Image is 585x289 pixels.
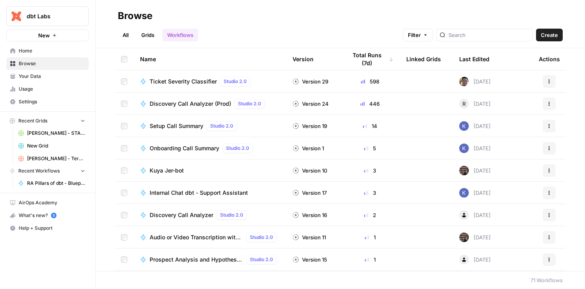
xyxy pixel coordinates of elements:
[150,211,213,219] span: Discovery Call Analyzer
[292,256,327,264] div: Version 15
[347,78,394,85] div: 598
[6,45,89,57] a: Home
[347,256,394,264] div: 1
[347,233,394,241] div: 1
[224,78,247,85] span: Studio 2.0
[459,233,491,242] div: [DATE]
[19,60,85,67] span: Browse
[9,9,23,23] img: dbt Labs Logo
[6,70,89,83] a: Your Data
[162,29,198,41] a: Workflows
[347,211,394,219] div: 2
[292,122,327,130] div: Version 19
[530,276,563,284] div: 71 Workflows
[292,100,329,108] div: Version 24
[238,100,261,107] span: Studio 2.0
[462,100,466,108] span: R
[459,77,491,86] div: [DATE]
[6,29,89,41] button: New
[459,188,469,198] img: wx2iqe1pedjsjtz6qalq2gb2yx8c
[19,225,85,232] span: Help + Support
[150,78,217,85] span: Ticket Severity Classifier
[150,256,243,264] span: Prospect Analysis and Hypothesis Generator
[19,47,85,54] span: Home
[292,78,328,85] div: Version 29
[539,48,560,70] div: Actions
[406,48,441,70] div: Linked Grids
[536,29,563,41] button: Create
[27,155,85,162] span: [PERSON_NAME] - Teradata Converter Grid
[459,48,489,70] div: Last Edited
[150,122,203,130] span: Setup Call Summary
[347,144,394,152] div: 5
[6,196,89,209] a: AirOps Academy
[347,100,394,108] div: 446
[27,130,85,137] span: [PERSON_NAME] - START HERE - Step 1 - dbt Stored PrOcedure Conversion Kit Grid
[150,144,219,152] span: Onboarding Call Summary
[6,57,89,70] a: Browse
[292,144,324,152] div: Version 1
[459,233,469,242] img: 5gs8wzeg52j5tuw7qakpm1tv3eea
[51,213,57,218] a: 5
[459,166,469,175] img: 5gs8wzeg52j5tuw7qakpm1tv3eea
[150,167,184,175] span: Kuya Jer-bot
[292,233,326,241] div: Version 11
[27,180,85,187] span: RA Pillars of dbt - Blueprint Agent
[292,189,327,197] div: Version 17
[347,122,394,130] div: 14
[118,10,152,22] div: Browse
[18,117,47,124] span: Recent Grids
[140,144,280,153] a: Onboarding Call SummaryStudio 2.0
[19,85,85,93] span: Usage
[250,256,273,263] span: Studio 2.0
[15,152,89,165] a: [PERSON_NAME] - Teradata Converter Grid
[292,48,314,70] div: Version
[6,115,89,127] button: Recent Grids
[140,77,280,86] a: Ticket Severity ClassifierStudio 2.0
[459,255,491,264] div: [DATE]
[150,233,243,241] span: Audio or Video Transcription with Summary
[140,210,280,220] a: Discovery Call AnalyzerStudio 2.0
[403,29,433,41] button: Filter
[220,211,243,219] span: Studio 2.0
[19,73,85,80] span: Your Data
[459,99,491,109] div: [DATE]
[27,12,75,20] span: dbt Labs
[6,165,89,177] button: Recent Workflows
[19,98,85,105] span: Settings
[140,99,280,109] a: Discovery Call Analyzer (Prod)Studio 2.0
[459,188,491,198] div: [DATE]
[140,48,280,70] div: Name
[6,209,89,222] button: What's new? 5
[6,6,89,26] button: Workspace: dbt Labs
[226,145,249,152] span: Studio 2.0
[18,167,60,175] span: Recent Workflows
[347,167,394,175] div: 3
[459,210,491,220] div: [DATE]
[541,31,558,39] span: Create
[459,121,491,131] div: [DATE]
[459,77,469,86] img: oa6d8os6d1yoy69ni03ufs55zvf1
[19,199,85,206] span: AirOps Academy
[136,29,159,41] a: Grids
[408,31,421,39] span: Filter
[459,166,491,175] div: [DATE]
[210,122,233,130] span: Studio 2.0
[118,29,133,41] a: All
[15,127,89,140] a: [PERSON_NAME] - START HERE - Step 1 - dbt Stored PrOcedure Conversion Kit Grid
[448,31,529,39] input: Search
[140,167,280,175] a: Kuya Jer-bot
[6,95,89,108] a: Settings
[459,121,469,131] img: wx2iqe1pedjsjtz6qalq2gb2yx8c
[459,144,469,153] img: wx2iqe1pedjsjtz6qalq2gb2yx8c
[140,255,280,264] a: Prospect Analysis and Hypothesis GeneratorStudio 2.0
[347,189,394,197] div: 3
[6,83,89,95] a: Usage
[140,233,280,242] a: Audio or Video Transcription with SummaryStudio 2.0
[150,100,231,108] span: Discovery Call Analyzer (Prod)
[27,142,85,149] span: New Grid
[140,121,280,131] a: Setup Call SummaryStudio 2.0
[140,189,280,197] a: Internal Chat dbt - Support Assistant
[15,177,89,190] a: RA Pillars of dbt - Blueprint Agent
[292,167,327,175] div: Version 10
